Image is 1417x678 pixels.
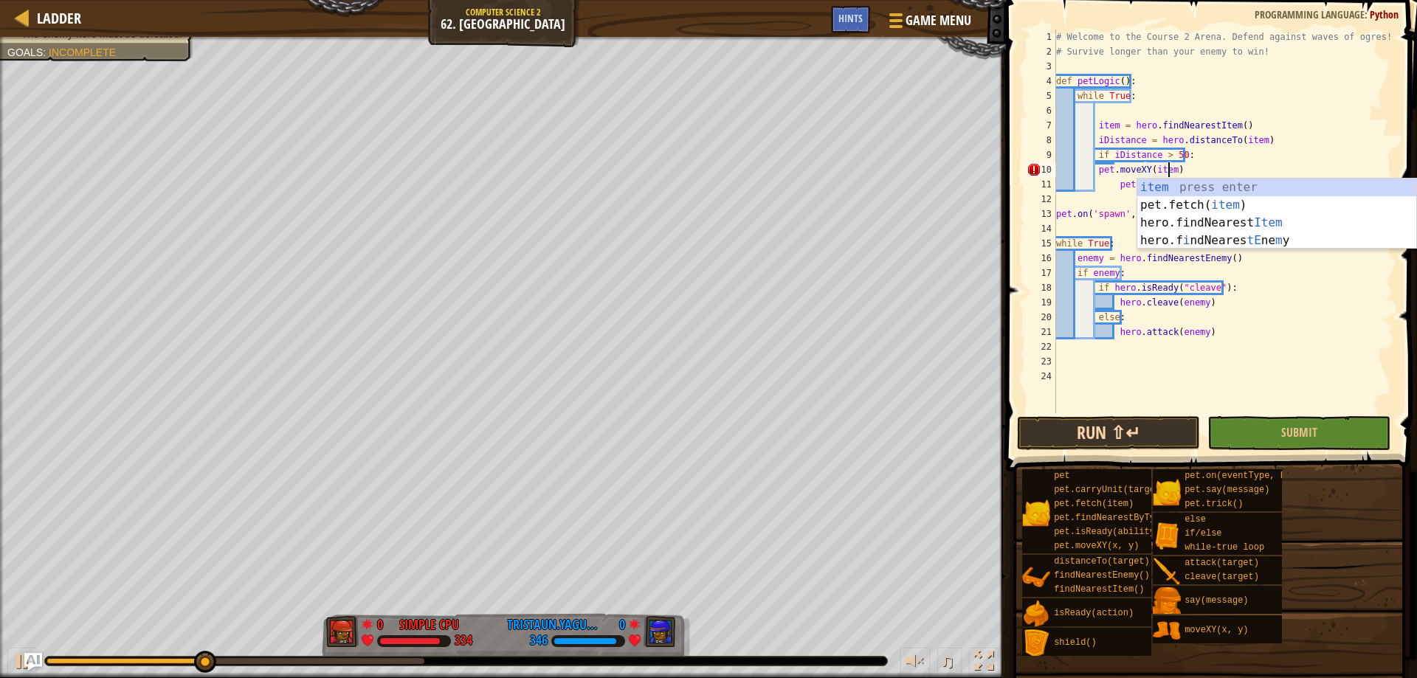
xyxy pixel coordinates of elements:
div: 23 [1027,354,1056,369]
div: 21 [1027,325,1056,339]
a: Ladder [30,8,81,28]
span: : [1365,7,1370,21]
div: 2 [1027,44,1056,59]
button: Ctrl + P: Play [7,648,37,678]
button: Game Menu [878,6,980,41]
div: 4 [1027,74,1056,89]
div: 12 [1027,192,1056,207]
div: 6 [1027,103,1056,118]
span: : [43,46,49,58]
div: 20 [1027,310,1056,325]
span: Ladder [37,8,81,28]
img: portrait.png [1153,617,1181,645]
div: 18 [1027,280,1056,295]
span: shield() [1054,637,1097,648]
div: TRISTAUN.YAGUMYUM 104115 [507,615,603,634]
img: portrait.png [1022,600,1050,628]
div: 16 [1027,251,1056,266]
img: portrait.png [1153,558,1181,586]
span: cleave(target) [1185,572,1259,582]
span: Goals [7,46,43,58]
span: distanceTo(target) [1054,556,1150,567]
span: ♫ [940,650,955,672]
button: Run ⇧↵ [1017,416,1200,450]
div: 0 [610,615,625,629]
div: 13 [1027,207,1056,221]
span: if/else [1185,528,1221,539]
div: 24 [1027,369,1056,384]
div: 14 [1027,221,1056,236]
span: pet.moveXY(x, y) [1054,541,1139,551]
span: pet.fetch(item) [1054,499,1134,509]
span: Game Menu [906,11,971,30]
span: Incomplete [49,46,116,58]
div: 3 [1027,59,1056,74]
img: portrait.png [1022,564,1050,592]
img: thang_avatar_frame.png [326,616,359,647]
div: 1 [1027,30,1056,44]
div: 9 [1027,148,1056,162]
div: 17 [1027,266,1056,280]
div: 8 [1027,133,1056,148]
span: pet.findNearestByType(type) [1054,513,1197,523]
span: pet.trick() [1185,499,1243,509]
div: 5 [1027,89,1056,103]
div: 11 [1027,177,1056,192]
span: attack(target) [1185,558,1259,568]
img: portrait.png [1153,522,1181,550]
div: Simple CPU [399,615,459,634]
span: pet.say(message) [1185,485,1269,495]
span: isReady(action) [1054,608,1134,618]
div: 22 [1027,339,1056,354]
div: 15 [1027,236,1056,251]
span: else [1185,514,1206,525]
span: say(message) [1185,595,1248,606]
div: 10 [1027,162,1056,177]
span: pet.isReady(ability) [1054,527,1160,537]
div: 7 [1027,118,1056,133]
span: while-true loop [1185,542,1264,553]
span: pet.on(eventType, handler) [1185,471,1323,481]
img: portrait.png [1022,499,1050,527]
span: moveXY(x, y) [1185,625,1248,635]
img: portrait.png [1153,478,1181,506]
img: portrait.png [1022,629,1050,657]
span: Programming language [1255,7,1365,21]
button: Submit [1207,416,1390,450]
span: Python [1370,7,1399,21]
button: Adjust volume [900,648,930,678]
div: 19 [1027,295,1056,310]
span: findNearestEnemy() [1054,570,1150,581]
span: Hints [838,11,863,25]
img: thang_avatar_frame.png [644,616,676,647]
button: ♫ [937,648,962,678]
div: 346 [530,634,548,648]
span: findNearestItem() [1054,584,1144,595]
span: pet.carryUnit(target, x, y) [1054,485,1197,495]
button: Ask AI [24,653,42,671]
span: Submit [1281,424,1317,440]
span: pet [1054,471,1070,481]
img: portrait.png [1153,587,1181,615]
button: Toggle fullscreen [969,648,999,678]
div: 0 [377,615,392,629]
div: 334 [455,634,472,648]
